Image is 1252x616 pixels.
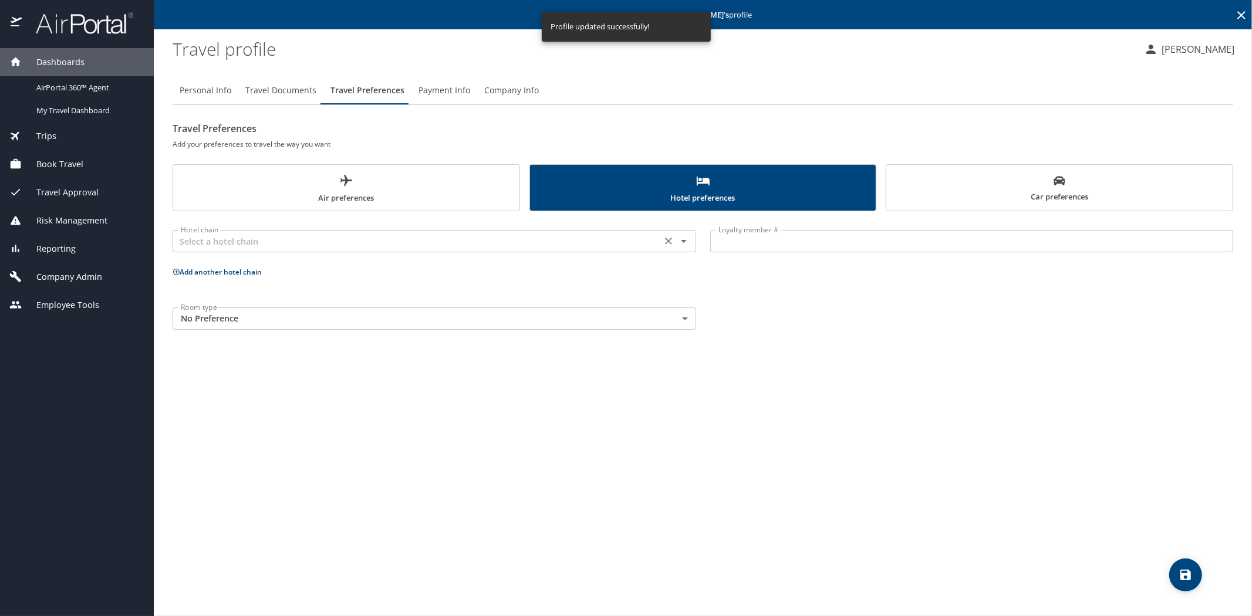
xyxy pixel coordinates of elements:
span: Travel Preferences [330,83,404,98]
span: Reporting [22,242,76,255]
div: No Preference [173,307,696,330]
p: [PERSON_NAME] [1158,42,1234,56]
span: Travel Approval [22,186,99,199]
span: Book Travel [22,158,83,171]
input: Select a hotel chain [176,233,658,249]
button: Clear [660,233,677,249]
button: Open [676,233,692,249]
span: Employee Tools [22,299,99,312]
div: scrollable force tabs example [173,164,1233,211]
span: Company Admin [22,270,102,283]
span: Company Info [484,83,539,98]
span: My Travel Dashboard [36,105,140,116]
span: Payment Info [419,83,470,98]
span: Trips [22,130,56,143]
button: [PERSON_NAME] [1139,39,1239,60]
span: Dashboards [22,56,85,69]
button: Add another hotel chain [173,267,262,277]
div: Profile updated successfully! [551,15,650,38]
span: Travel Documents [245,83,316,98]
span: Hotel preferences [537,174,869,205]
span: Car preferences [893,175,1226,204]
span: Risk Management [22,214,107,227]
span: Air preferences [180,174,512,205]
img: airportal-logo.png [23,12,133,35]
span: Personal Info [180,83,231,98]
p: Editing profile [157,11,1248,19]
img: icon-airportal.png [11,12,23,35]
h1: Travel profile [173,31,1135,67]
div: Profile [173,76,1233,104]
span: AirPortal 360™ Agent [36,82,140,93]
h6: Add your preferences to travel the way you want [173,138,1233,150]
button: save [1169,559,1202,591]
h2: Travel Preferences [173,119,1233,138]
